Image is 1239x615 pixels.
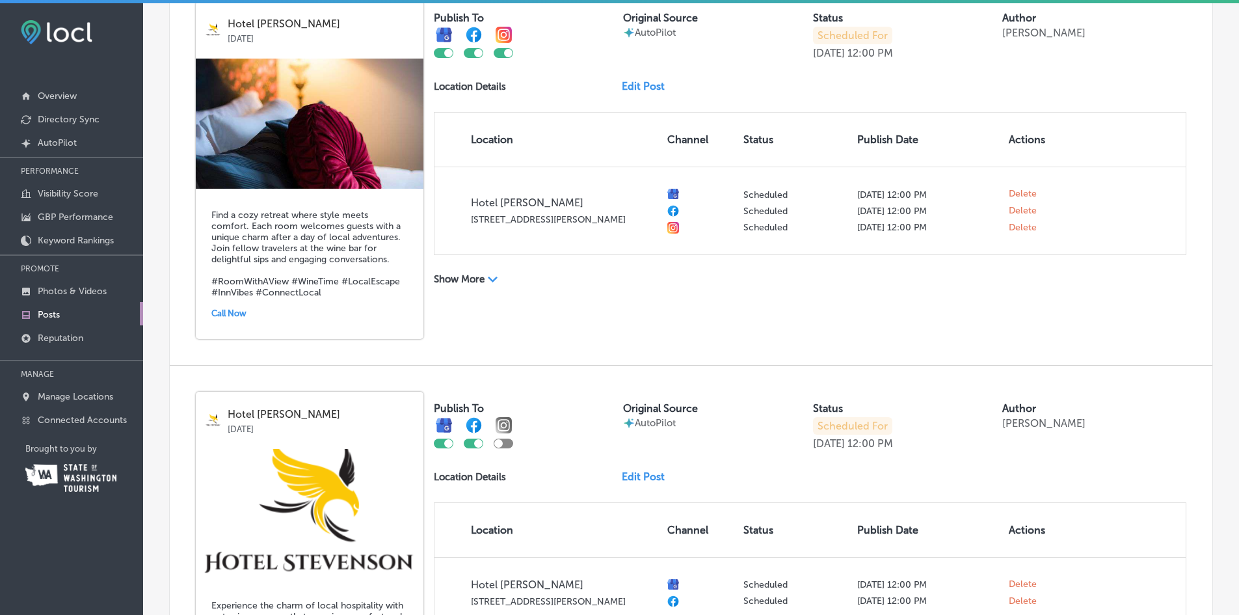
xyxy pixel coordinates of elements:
[743,206,847,217] p: Scheduled
[205,22,221,38] img: logo
[1004,113,1064,167] th: Actions
[813,437,845,450] p: [DATE]
[38,415,127,426] p: Connected Accounts
[738,113,852,167] th: Status
[813,27,892,44] p: Scheduled For
[38,114,100,125] p: Directory Sync
[205,413,221,429] img: logo
[857,222,998,233] p: [DATE] 12:00 PM
[622,471,675,483] a: Edit Post
[813,47,845,59] p: [DATE]
[857,206,998,217] p: [DATE] 12:00 PM
[471,579,657,591] p: Hotel [PERSON_NAME]
[743,222,847,233] p: Scheduled
[21,20,92,44] img: fda3e92497d09a02dc62c9cd864e3231.png
[813,12,843,24] label: Status
[1002,27,1086,39] p: [PERSON_NAME]
[196,59,423,189] img: 1747938435bb4ef7cb-97bf-4297-8532-274239ffdd13_283647943_382427240606618_7555760005718574685_n.jpg
[228,30,414,44] p: [DATE]
[1002,417,1086,430] p: [PERSON_NAME]
[38,391,113,402] p: Manage Locations
[228,409,414,420] p: Hotel [PERSON_NAME]
[662,113,738,167] th: Channel
[1004,503,1064,557] th: Actions
[38,90,77,102] p: Overview
[434,471,506,483] p: Location Details
[623,12,698,24] label: Original Source
[852,503,1004,557] th: Publish Date
[471,596,657,607] p: [STREET_ADDRESS][PERSON_NAME]
[38,212,113,223] p: GBP Performance
[211,210,408,298] h5: Find a cozy retreat where style meets comfort. Each room welcomes guests with a unique charm afte...
[738,503,852,557] th: Status
[1002,402,1036,415] label: Author
[38,333,83,344] p: Reputation
[434,81,506,92] p: Location Details
[434,12,484,24] label: Publish To
[38,137,77,148] p: AutoPilot
[228,18,414,30] p: Hotel [PERSON_NAME]
[623,402,698,415] label: Original Source
[635,27,676,38] p: AutoPilot
[743,189,847,200] p: Scheduled
[847,437,893,450] p: 12:00 PM
[847,47,893,59] p: 12:00 PM
[1009,205,1037,217] span: Delete
[857,189,998,200] p: [DATE] 12:00 PM
[623,417,635,429] img: autopilot-icon
[813,417,892,435] p: Scheduled For
[662,503,738,557] th: Channel
[1009,188,1037,200] span: Delete
[25,464,116,492] img: Washington Tourism
[623,27,635,38] img: autopilot-icon
[1002,12,1036,24] label: Author
[38,235,114,246] p: Keyword Rankings
[471,214,657,225] p: [STREET_ADDRESS][PERSON_NAME]
[38,286,107,297] p: Photos & Videos
[857,595,998,607] p: [DATE] 12:00 PM
[635,417,676,429] p: AutoPilot
[38,188,98,199] p: Visibility Score
[852,113,1004,167] th: Publish Date
[622,80,675,92] a: Edit Post
[1009,579,1037,590] span: Delete
[857,579,998,590] p: [DATE] 12:00 PM
[228,420,414,434] p: [DATE]
[1009,595,1037,607] span: Delete
[434,273,485,285] p: Show More
[743,595,847,607] p: Scheduled
[196,449,423,579] img: 174793845072f53a19-6a9e-4745-b2b4-592f060f407c_2022-03-24.png
[25,444,143,454] p: Brought to you by
[1009,222,1037,234] span: Delete
[471,197,657,209] p: Hotel [PERSON_NAME]
[434,503,662,557] th: Location
[434,402,484,415] label: Publish To
[743,579,847,590] p: Scheduled
[434,113,662,167] th: Location
[38,309,60,320] p: Posts
[813,402,843,415] label: Status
